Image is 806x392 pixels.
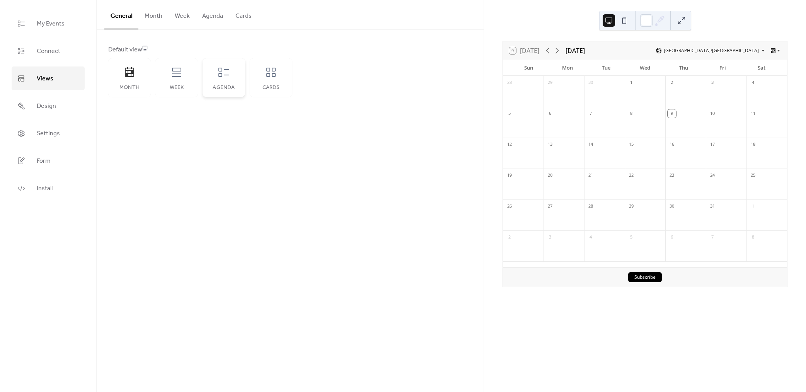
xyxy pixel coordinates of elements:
[586,109,595,118] div: 7
[664,48,759,53] span: [GEOGRAPHIC_DATA]/[GEOGRAPHIC_DATA]
[12,121,85,145] a: Settings
[546,202,554,211] div: 27
[586,233,595,242] div: 4
[627,140,636,149] div: 15
[505,109,514,118] div: 5
[587,60,625,76] div: Tue
[708,109,717,118] div: 10
[627,109,636,118] div: 8
[586,78,595,87] div: 30
[546,109,554,118] div: 6
[546,171,554,180] div: 20
[12,176,85,200] a: Install
[708,233,717,242] div: 7
[116,85,143,91] div: Month
[548,60,586,76] div: Mon
[37,155,51,167] span: Form
[665,60,703,76] div: Thu
[668,109,676,118] div: 9
[12,12,85,35] a: My Events
[708,140,717,149] div: 17
[749,202,757,211] div: 1
[668,202,676,211] div: 30
[708,78,717,87] div: 3
[505,171,514,180] div: 19
[708,171,717,180] div: 24
[12,149,85,172] a: Form
[586,171,595,180] div: 21
[505,233,514,242] div: 2
[12,66,85,90] a: Views
[749,233,757,242] div: 8
[628,272,662,282] button: Subscribe
[586,140,595,149] div: 14
[625,60,664,76] div: Wed
[546,78,554,87] div: 29
[210,85,237,91] div: Agenda
[37,73,53,85] span: Views
[627,202,636,211] div: 29
[257,85,285,91] div: Cards
[708,202,717,211] div: 31
[627,233,636,242] div: 5
[509,60,548,76] div: Sun
[546,140,554,149] div: 13
[742,60,781,76] div: Sat
[703,60,742,76] div: Fri
[163,85,190,91] div: Week
[505,202,514,211] div: 26
[546,233,554,242] div: 3
[627,171,636,180] div: 22
[586,202,595,211] div: 28
[627,78,636,87] div: 1
[749,78,757,87] div: 4
[668,171,676,180] div: 23
[566,46,585,55] div: [DATE]
[749,109,757,118] div: 11
[37,182,53,194] span: Install
[37,100,56,112] span: Design
[12,39,85,63] a: Connect
[108,45,470,55] div: Default view
[505,78,514,87] div: 28
[37,128,60,140] span: Settings
[505,140,514,149] div: 12
[749,171,757,180] div: 25
[749,140,757,149] div: 18
[668,78,676,87] div: 2
[668,233,676,242] div: 6
[37,45,60,57] span: Connect
[37,18,65,30] span: My Events
[668,140,676,149] div: 16
[12,94,85,118] a: Design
